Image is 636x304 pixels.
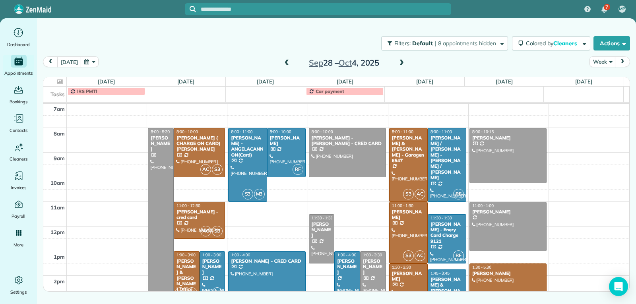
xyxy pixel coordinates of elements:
[596,1,613,18] div: 7 unread notifications
[186,287,197,298] span: AC
[54,106,65,112] span: 7am
[212,287,223,298] span: RF
[430,221,464,244] div: [PERSON_NAME] - Enery Card Charge 9121
[453,250,464,261] span: RF
[605,4,608,10] span: 7
[394,40,411,47] span: Filters:
[293,164,303,175] span: RF
[496,78,513,85] a: [DATE]
[430,271,450,276] span: 1:45 - 3:45
[312,215,333,221] span: 11:30 - 1:30
[430,135,464,181] div: [PERSON_NAME] / [PERSON_NAME] - [PERSON_NAME] / [PERSON_NAME]
[3,83,34,106] a: Bookings
[54,130,65,137] span: 8am
[270,135,303,147] div: [PERSON_NAME]
[309,58,323,68] span: Sep
[472,135,544,141] div: [PERSON_NAME]
[54,254,65,260] span: 1pm
[98,78,115,85] a: [DATE]
[295,58,394,67] h2: 28 – 4, 2025
[435,40,496,47] span: | 8 appointments hidden
[190,6,196,12] svg: Focus search
[381,36,508,50] button: Filters: Default | 8 appointments hidden
[202,252,221,258] span: 1:00 - 3:00
[3,274,34,296] a: Settings
[177,78,194,85] a: [DATE]
[3,141,34,163] a: Cleaners
[589,56,615,67] button: Week
[403,250,414,261] span: S3
[311,221,332,238] div: [PERSON_NAME]
[415,250,425,261] span: AC
[392,203,413,208] span: 11:00 - 1:30
[3,55,34,77] a: Appointments
[512,36,590,50] button: Colored byCleaners
[392,129,413,134] span: 8:00 - 11:00
[11,184,27,192] span: Invoices
[151,129,170,134] span: 8:00 - 5:30
[10,155,27,163] span: Cleaners
[50,180,65,186] span: 10am
[270,129,291,134] span: 8:00 - 10:00
[403,189,414,199] span: S3
[392,271,425,282] div: [PERSON_NAME]
[231,129,252,134] span: 8:00 - 11:00
[231,135,264,158] div: [PERSON_NAME] - ANGELACANNON(Card)
[212,164,223,175] span: S3
[175,287,186,298] span: S3
[416,78,433,85] a: [DATE]
[3,169,34,192] a: Invoices
[10,98,28,106] span: Bookings
[363,258,384,275] div: [PERSON_NAME]
[392,265,411,270] span: 1:30 - 3:30
[312,129,333,134] span: 8:00 - 10:00
[609,277,628,296] div: Open Intercom Messenger
[553,40,579,47] span: Cleaners
[50,204,65,211] span: 11am
[339,58,352,68] span: Oct
[200,226,211,236] span: AC
[3,112,34,134] a: Contacts
[337,78,354,85] a: [DATE]
[316,88,344,94] span: Car payment
[54,155,65,161] span: 9am
[150,135,171,152] div: [PERSON_NAME]
[472,129,494,134] span: 8:00 - 10:15
[392,135,425,164] div: [PERSON_NAME] & [PERSON_NAME] - Garagen 6547
[472,209,544,215] div: [PERSON_NAME]
[430,215,452,221] span: 11:30 - 1:30
[7,41,30,48] span: Dashboard
[185,6,196,12] button: Focus search
[472,265,491,270] span: 1:30 - 5:30
[4,69,33,77] span: Appointments
[43,56,58,67] button: prev
[176,209,223,221] div: [PERSON_NAME] - cred card
[176,129,198,134] span: 8:00 - 10:00
[10,288,27,296] span: Settings
[377,36,508,50] a: Filters: Default | 8 appointments hidden
[392,209,425,221] div: [PERSON_NAME]
[231,252,250,258] span: 1:00 - 4:00
[453,189,464,199] span: RF
[619,6,625,12] span: MP
[176,203,200,208] span: 11:00 - 12:30
[615,56,630,67] button: next
[415,189,425,199] span: AC
[176,252,196,258] span: 1:00 - 3:00
[10,126,27,134] span: Contacts
[242,189,253,199] span: S3
[14,241,23,249] span: More
[575,78,592,85] a: [DATE]
[3,26,34,48] a: Dashboard
[472,203,494,208] span: 11:00 - 1:00
[311,135,384,147] div: [PERSON_NAME] -[PERSON_NAME] - CRED CARD
[337,252,356,258] span: 1:00 - 4:00
[472,271,544,276] div: [PERSON_NAME]
[257,78,274,85] a: [DATE]
[200,164,211,175] span: AC
[337,258,358,275] div: [PERSON_NAME]
[363,252,382,258] span: 1:00 - 3:30
[50,229,65,235] span: 12pm
[254,189,265,199] span: M3
[176,135,223,152] div: [PERSON_NAME] ( CHARGE ON CARD) [PERSON_NAME]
